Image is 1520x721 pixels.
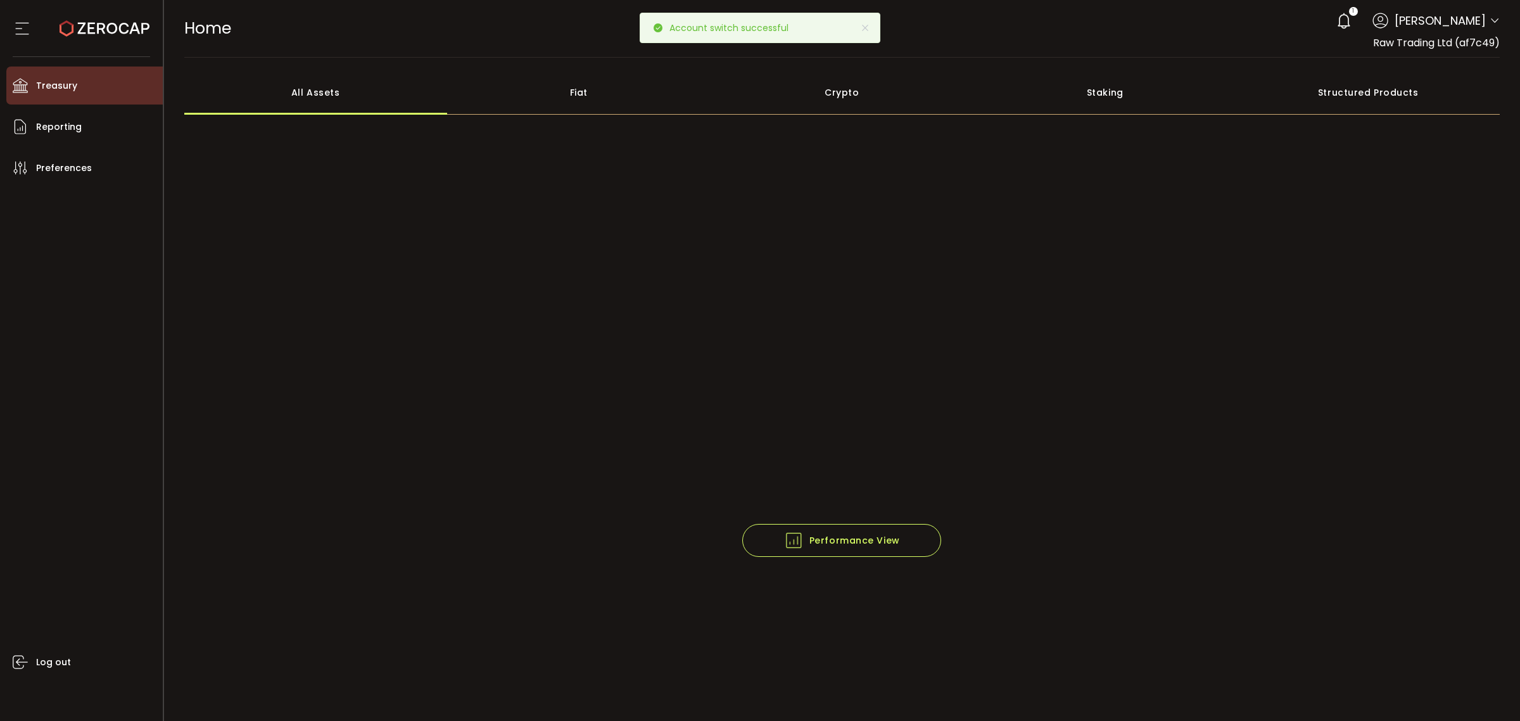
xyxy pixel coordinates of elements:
[1237,70,1500,115] div: Structured Products
[184,70,448,115] div: All Assets
[1457,660,1520,721] iframe: Chat Widget
[447,70,711,115] div: Fiat
[36,118,82,136] span: Reporting
[1352,7,1354,16] span: 1
[36,159,92,177] span: Preferences
[184,17,231,39] span: Home
[711,70,974,115] div: Crypto
[36,77,77,95] span: Treasury
[1373,35,1500,50] span: Raw Trading Ltd (af7c49)
[1395,12,1486,29] span: [PERSON_NAME]
[36,653,71,672] span: Log out
[973,70,1237,115] div: Staking
[669,23,799,32] p: Account switch successful
[784,531,900,550] span: Performance View
[742,524,941,557] button: Performance View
